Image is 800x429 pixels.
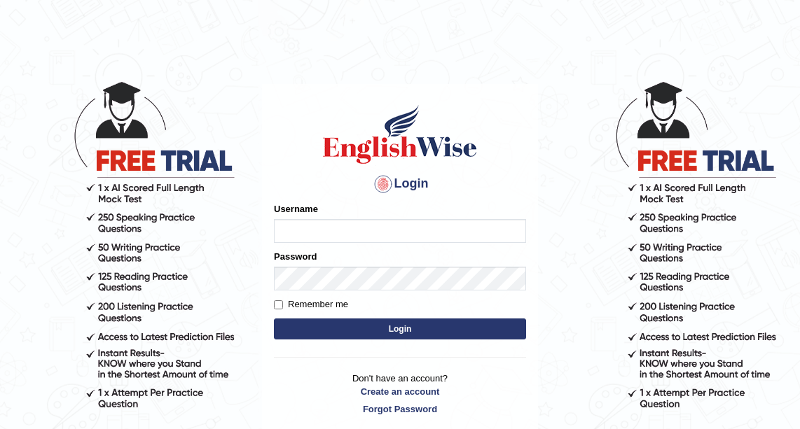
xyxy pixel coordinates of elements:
[274,385,526,398] a: Create an account
[274,300,283,309] input: Remember me
[274,173,526,195] h4: Login
[274,372,526,415] p: Don't have an account?
[320,103,480,166] img: Logo of English Wise sign in for intelligent practice with AI
[274,402,526,416] a: Forgot Password
[274,297,348,311] label: Remember me
[274,318,526,339] button: Login
[274,250,317,263] label: Password
[274,202,318,216] label: Username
